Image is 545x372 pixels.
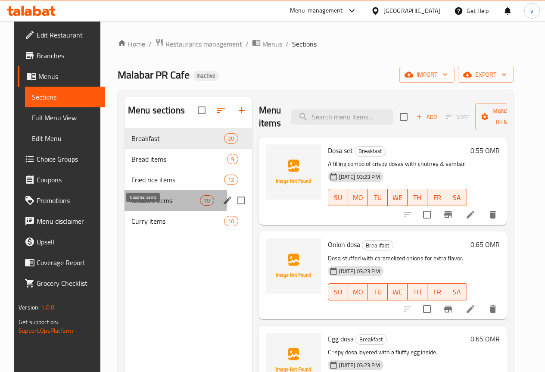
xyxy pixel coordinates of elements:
[266,144,321,200] img: Dosa set
[465,209,476,220] a: Edit menu item
[362,241,393,250] span: Breakfast
[352,286,364,298] span: MO
[221,194,234,207] button: edit
[391,191,404,204] span: WE
[118,39,145,49] a: Home
[408,283,427,300] button: TH
[352,191,364,204] span: MO
[125,149,252,169] div: Bread items9
[18,252,105,273] a: Coverage Report
[458,67,514,83] button: export
[447,283,467,300] button: SA
[224,133,238,144] div: items
[19,325,73,336] a: Support.OpsPlatform
[438,299,458,319] button: Branch-specific-item
[328,189,348,206] button: SU
[266,238,321,294] img: Onion dosa
[388,283,408,300] button: WE
[328,238,360,251] span: Onion dosa
[224,134,237,143] span: 20
[292,39,317,49] span: Sections
[193,72,219,79] span: Inactive
[465,304,476,314] a: Edit menu item
[41,302,54,313] span: 1.0.0
[193,71,219,81] div: Inactive
[37,257,98,268] span: Coverage Report
[131,133,224,144] div: Breakfast
[131,154,227,164] span: Bread items
[18,45,105,66] a: Branches
[413,110,440,124] button: Add
[286,39,289,49] li: /
[388,189,408,206] button: WE
[395,108,413,126] span: Select section
[470,238,500,250] h6: 0.65 OMR
[125,190,252,211] div: Noodles items10edit
[211,100,231,121] span: Sort sections
[19,302,40,313] span: Version:
[391,286,404,298] span: WE
[128,104,185,117] h2: Menu sections
[32,113,98,123] span: Full Menu View
[37,237,98,247] span: Upsell
[411,191,424,204] span: TH
[431,191,444,204] span: FR
[227,155,237,163] span: 9
[118,65,190,84] span: Malabar PR Cafe
[355,146,386,156] span: Breakfast
[427,189,447,206] button: FR
[262,39,282,49] span: Menus
[399,67,455,83] button: import
[224,217,237,225] span: 10
[131,216,224,226] div: Curry items
[408,189,427,206] button: TH
[368,189,388,206] button: TU
[336,267,383,275] span: [DATE] 03:23 PM
[131,195,200,206] span: Noodles items
[19,316,58,328] span: Get support on:
[483,299,503,319] button: delete
[336,173,383,181] span: [DATE] 03:23 PM
[328,253,467,264] p: Dosa stuffed with caramelized onions for extra flavor.
[18,273,105,294] a: Grocery Checklist
[25,128,105,149] a: Edit Menu
[328,332,354,345] span: Egg dosa
[290,6,343,16] div: Menu-management
[482,106,526,128] span: Manage items
[37,154,98,164] span: Choice Groups
[447,189,467,206] button: SA
[475,103,533,130] button: Manage items
[32,133,98,144] span: Edit Menu
[32,92,98,102] span: Sections
[465,69,507,80] span: export
[37,175,98,185] span: Coupons
[200,197,213,205] span: 10
[328,347,467,358] p: Crispy dosa layered with a fluffy egg inside.
[368,283,388,300] button: TU
[25,107,105,128] a: Full Menu View
[37,30,98,40] span: Edit Restaurant
[118,38,514,50] nav: breadcrumb
[200,195,214,206] div: items
[18,149,105,169] a: Choice Groups
[355,334,387,345] div: Breakfast
[125,128,252,149] div: Breakfast20
[131,175,224,185] span: Fried rice items
[18,25,105,45] a: Edit Restaurant
[415,112,438,122] span: Add
[38,71,98,81] span: Menus
[332,191,345,204] span: SU
[155,38,242,50] a: Restaurants management
[530,6,533,16] span: y
[406,69,448,80] span: import
[224,175,238,185] div: items
[252,38,282,50] a: Menus
[37,278,98,288] span: Grocery Checklist
[37,50,98,61] span: Branches
[427,283,447,300] button: FR
[470,144,500,156] h6: 0.55 OMR
[411,286,424,298] span: TH
[149,39,152,49] li: /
